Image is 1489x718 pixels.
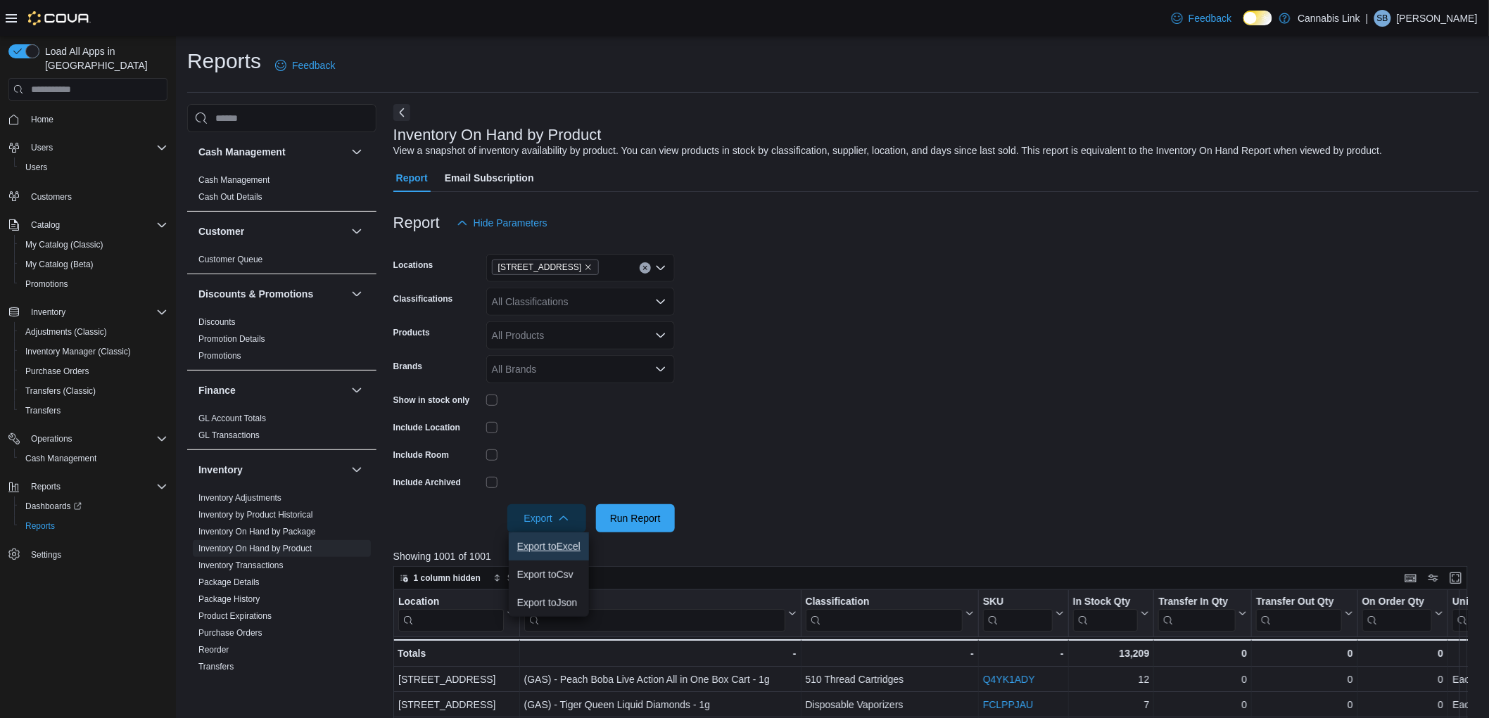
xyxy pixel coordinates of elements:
[640,262,651,274] button: Clear input
[25,478,66,495] button: Reports
[31,114,53,125] span: Home
[393,549,1479,563] p: Showing 1001 of 1001
[198,463,346,477] button: Inventory
[393,422,460,433] label: Include Location
[1366,10,1369,27] p: |
[393,127,602,143] h3: Inventory On Hand by Product
[3,302,173,322] button: Inventory
[25,278,68,290] span: Promotions
[1189,11,1231,25] span: Feedback
[584,263,593,271] button: Remove 1295 Highbury Ave N from selection in this group
[198,644,229,655] span: Reorder
[31,307,65,318] span: Inventory
[393,449,449,461] label: Include Room
[805,596,962,632] div: Classification
[348,461,365,478] button: Inventory
[14,401,173,421] button: Transfers
[14,449,173,468] button: Cash Management
[198,192,262,202] a: Cash Out Details
[198,224,244,238] h3: Customer
[1362,645,1443,662] div: 0
[1158,671,1247,688] div: 0
[25,217,167,233] span: Catalog
[1073,596,1139,632] div: In Stock Qty
[1425,570,1442,586] button: Display options
[25,430,167,447] span: Operations
[1447,570,1464,586] button: Enter fullscreen
[20,518,61,534] a: Reports
[655,262,666,274] button: Open list of options
[1362,596,1432,632] div: On Order Qty
[1256,596,1341,609] div: Transfer Out Qty
[25,405,61,416] span: Transfers
[25,453,96,464] span: Cash Management
[1256,696,1352,713] div: 0
[198,317,236,327] a: Discounts
[8,103,167,601] nav: Complex example
[524,596,785,609] div: Product
[1256,596,1352,632] button: Transfer Out Qty
[25,304,167,321] span: Inventory
[509,532,589,560] button: Export toExcel
[25,139,58,156] button: Users
[28,11,91,25] img: Cova
[198,628,262,638] a: Purchase Orders
[348,223,365,240] button: Customer
[198,509,313,520] span: Inventory by Product Historical
[1073,671,1150,688] div: 12
[31,219,60,231] span: Catalog
[25,187,167,205] span: Customers
[596,504,675,532] button: Run Report
[3,429,173,449] button: Operations
[398,596,504,632] div: Location
[393,395,470,406] label: Show in stock only
[517,569,581,580] span: Export to Csv
[517,597,581,608] span: Export to Json
[25,111,59,128] a: Home
[198,254,262,265] span: Customer Queue
[524,696,796,713] div: (GAS) - Tiger Queen Liquid Diamonds - 1g
[14,496,173,516] a: Dashboards
[393,361,422,372] label: Brands
[187,489,376,681] div: Inventory
[20,402,66,419] a: Transfers
[1158,696,1247,713] div: 0
[398,696,515,713] div: [STREET_ADDRESS]
[1158,645,1247,662] div: 0
[517,541,581,552] span: Export to Excel
[1402,570,1419,586] button: Keyboard shortcuts
[507,572,545,584] span: Sort fields
[1362,671,1444,688] div: 0
[1243,11,1273,25] input: Dark Mode
[1397,10,1478,27] p: [PERSON_NAME]
[1298,10,1360,27] p: Cannabis Link
[198,316,236,328] span: Discounts
[3,138,173,158] button: Users
[492,259,600,275] span: 1295 Highbury Ave N
[655,330,666,341] button: Open list of options
[524,645,796,662] div: -
[20,323,167,340] span: Adjustments (Classic)
[14,274,173,294] button: Promotions
[25,110,167,128] span: Home
[393,259,433,271] label: Locations
[198,383,236,397] h3: Finance
[14,516,173,536] button: Reports
[20,383,101,399] a: Transfers (Classic)
[393,477,461,488] label: Include Archived
[20,363,167,380] span: Purchase Orders
[25,385,96,397] span: Transfers (Classic)
[451,209,553,237] button: Hide Parameters
[348,143,365,160] button: Cash Management
[31,433,72,444] span: Operations
[198,287,346,301] button: Discounts & Promotions
[198,333,265,345] span: Promotion Details
[25,239,103,250] span: My Catalog (Classic)
[187,410,376,449] div: Finance
[488,570,550,586] button: Sort fields
[1374,10,1391,27] div: Shawn Benny
[348,286,365,302] button: Discounts & Promotions
[20,236,109,253] a: My Catalog (Classic)
[187,251,376,274] div: Customer
[270,51,341,79] a: Feedback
